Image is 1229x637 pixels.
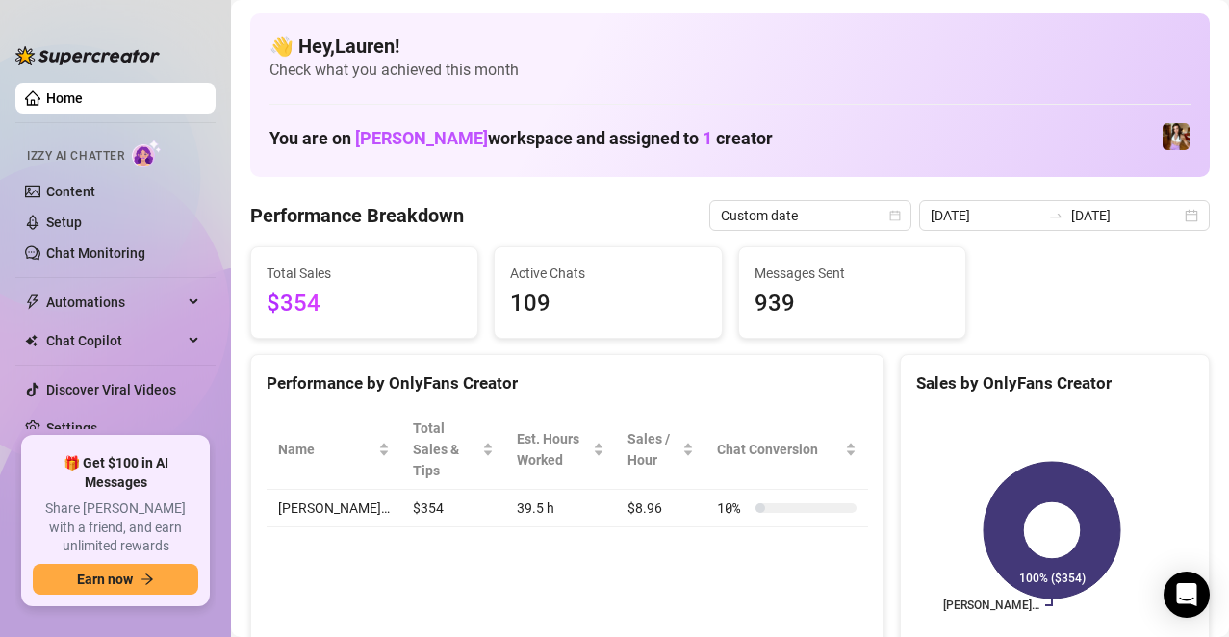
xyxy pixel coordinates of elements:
a: Content [46,184,95,199]
span: Total Sales [267,263,462,284]
a: Home [46,90,83,106]
span: Custom date [721,201,900,230]
span: Sales / Hour [627,428,679,471]
th: Chat Conversion [705,410,868,490]
td: 39.5 h [505,490,616,527]
a: Settings [46,420,97,436]
span: Name [278,439,374,460]
text: [PERSON_NAME]… [943,599,1039,612]
th: Total Sales & Tips [401,410,505,490]
span: to [1048,208,1063,223]
input: Start date [931,205,1040,226]
a: Discover Viral Videos [46,382,176,397]
a: Setup [46,215,82,230]
div: Open Intercom Messenger [1164,572,1210,618]
span: thunderbolt [25,294,40,310]
span: Automations [46,287,183,318]
img: AI Chatter [132,140,162,167]
span: Messages Sent [755,263,950,284]
img: logo-BBDzfeDw.svg [15,46,160,65]
h4: 👋 Hey, Lauren ! [269,33,1191,60]
input: End date [1071,205,1181,226]
td: $354 [401,490,505,527]
span: Chat Conversion [717,439,841,460]
span: $354 [267,286,462,322]
span: Izzy AI Chatter [27,147,124,166]
img: Chat Copilot [25,334,38,347]
th: Sales / Hour [616,410,705,490]
span: 109 [510,286,705,322]
span: arrow-right [141,573,154,586]
span: 10 % [717,497,748,519]
span: [PERSON_NAME] [355,128,488,148]
a: Chat Monitoring [46,245,145,261]
div: Sales by OnlyFans Creator [916,370,1193,396]
h4: Performance Breakdown [250,202,464,229]
span: Chat Copilot [46,325,183,356]
button: Earn nowarrow-right [33,564,198,595]
span: swap-right [1048,208,1063,223]
span: 939 [755,286,950,322]
span: 1 [703,128,712,148]
div: Performance by OnlyFans Creator [267,370,868,396]
span: calendar [889,210,901,221]
span: Share [PERSON_NAME] with a friend, and earn unlimited rewards [33,499,198,556]
img: Elena [1163,123,1190,150]
span: Check what you achieved this month [269,60,1191,81]
span: Active Chats [510,263,705,284]
td: [PERSON_NAME]… [267,490,401,527]
h1: You are on workspace and assigned to creator [269,128,773,149]
td: $8.96 [616,490,705,527]
span: Earn now [77,572,133,587]
span: 🎁 Get $100 in AI Messages [33,454,198,492]
div: Est. Hours Worked [517,428,589,471]
span: Total Sales & Tips [413,418,478,481]
th: Name [267,410,401,490]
